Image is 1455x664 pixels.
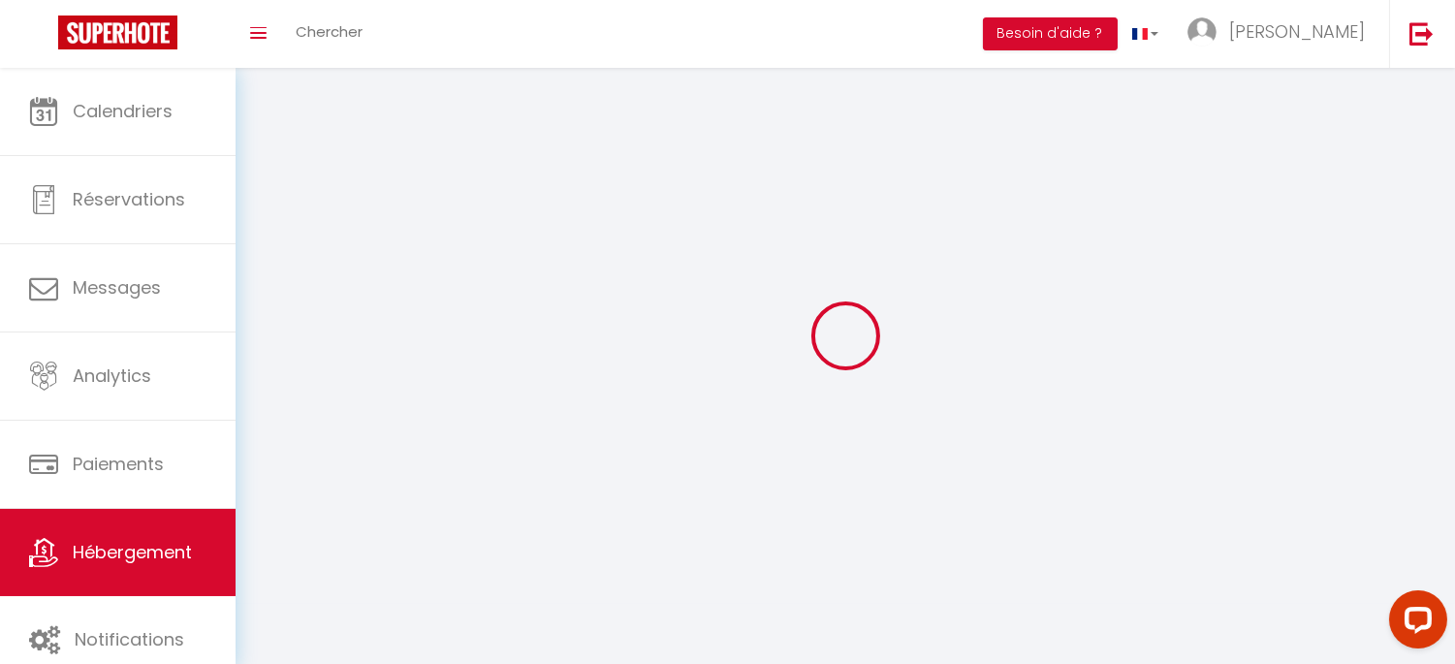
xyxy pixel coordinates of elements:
[1229,19,1365,44] span: [PERSON_NAME]
[296,21,363,42] span: Chercher
[58,16,177,49] img: Super Booking
[73,364,151,388] span: Analytics
[1187,17,1217,47] img: ...
[1409,21,1434,46] img: logout
[73,99,173,123] span: Calendriers
[73,275,161,300] span: Messages
[1374,583,1455,664] iframe: LiveChat chat widget
[73,452,164,476] span: Paiements
[73,540,192,564] span: Hébergement
[983,17,1118,50] button: Besoin d'aide ?
[73,187,185,211] span: Réservations
[75,627,184,651] span: Notifications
